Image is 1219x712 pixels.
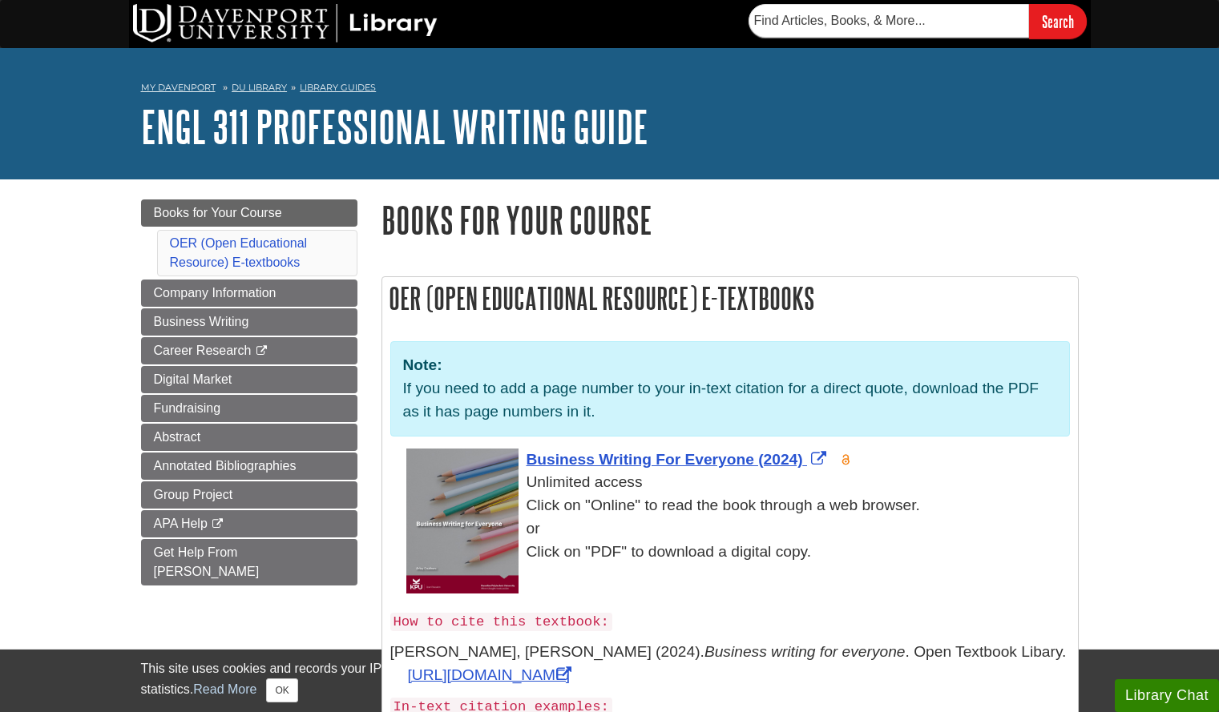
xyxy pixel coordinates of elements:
[154,206,282,219] span: Books for Your Course
[154,344,252,357] span: Career Research
[141,308,357,336] a: Business Writing
[141,659,1079,702] div: This site uses cookies and records your IP address for usage statistics. Additionally, we use Goo...
[154,315,249,328] span: Business Writing
[390,641,1070,687] p: [PERSON_NAME], [PERSON_NAME] (2024). . Open Textbook Libary.
[749,4,1087,38] form: Searches DU Library's articles, books, and more
[232,82,287,93] a: DU Library
[406,449,519,593] img: Cover Art
[141,199,357,585] div: Guide Page Menu
[382,277,1078,320] h2: OER (Open Educational Resource) E-textbooks
[408,666,579,683] a: Link opens in new window
[266,678,297,702] button: Close
[840,453,852,466] img: Open Access
[141,481,357,509] a: Group Project
[141,395,357,422] a: Fundraising
[154,430,201,444] span: Abstract
[141,337,357,364] a: Career Research
[381,199,1079,240] h1: Books for Your Course
[154,401,221,415] span: Fundraising
[255,346,268,356] i: This link opens in a new window
[133,4,438,42] img: DU Library
[170,236,308,269] a: OER (Open Educational Resource) E-textbooks
[141,539,357,585] a: Get Help From [PERSON_NAME]
[403,356,442,373] strong: Note:
[141,510,357,537] a: APA Help
[1115,679,1219,712] button: Library Chat
[154,545,260,578] span: Get Help From [PERSON_NAME]
[390,613,612,631] code: How to cite this textbook:
[141,366,357,393] a: Digital Market
[154,372,232,386] span: Digital Market
[527,451,803,468] span: Business Writing For Everyone (2024)
[141,424,357,451] a: Abstract
[154,488,233,501] span: Group Project
[141,77,1079,103] nav: breadcrumb
[704,643,906,660] em: Business writing for everyone
[390,341,1070,436] div: If you need to add a page number to your in-text citation for a direct quote, download the PDF as...
[749,4,1029,38] input: Find Articles, Books, & More...
[154,517,208,530] span: APA Help
[141,453,357,480] a: Annotated Bibliographies
[1029,4,1087,38] input: Search
[154,286,276,300] span: Company Information
[527,451,830,468] a: Link opens in new window
[141,102,648,151] a: ENGL 311 Professional Writing Guide
[141,280,357,307] a: Company Information
[406,471,1070,563] div: Unlimited access Click on "Online" to read the book through a web browser. or Click on "PDF" to d...
[193,682,256,696] a: Read More
[141,199,357,227] a: Books for Your Course
[300,82,376,93] a: Library Guides
[154,459,297,473] span: Annotated Bibliographies
[141,81,216,95] a: My Davenport
[211,519,224,529] i: This link opens in a new window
